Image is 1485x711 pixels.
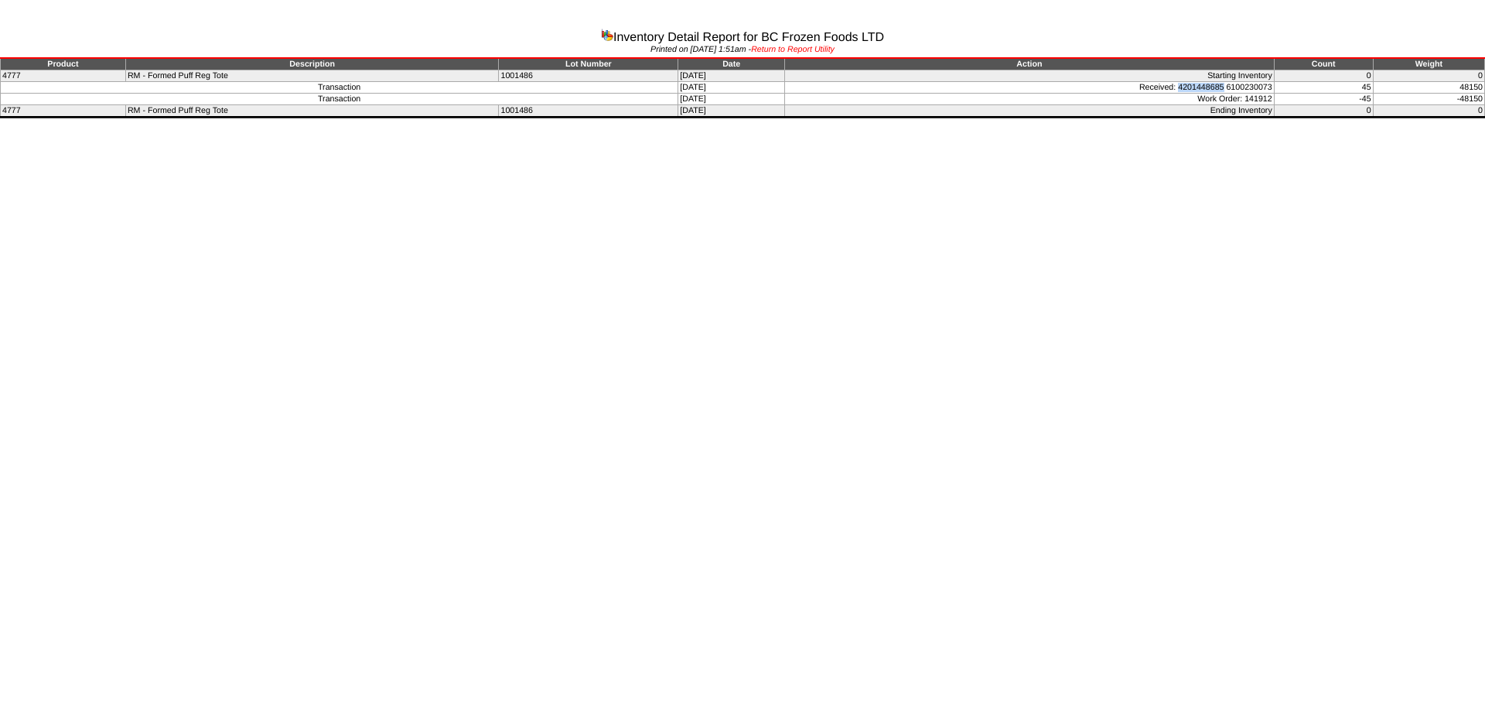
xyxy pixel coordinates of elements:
td: -48150 [1373,94,1484,105]
td: -45 [1274,94,1373,105]
td: 0 [1274,105,1373,118]
td: Starting Inventory [785,70,1275,82]
td: Received: 4201448685 6100230073 [785,82,1275,94]
td: 45 [1274,82,1373,94]
td: [DATE] [678,70,785,82]
td: Transaction [1,94,678,105]
td: Transaction [1,82,678,94]
td: Lot Number [499,58,678,70]
td: [DATE] [678,94,785,105]
a: Return to Report Utility [751,45,835,54]
td: Count [1274,58,1373,70]
td: 4777 [1,70,126,82]
td: [DATE] [678,105,785,118]
td: 0 [1274,70,1373,82]
td: 1001486 [499,70,678,82]
td: 4777 [1,105,126,118]
td: Ending Inventory [785,105,1275,118]
td: [DATE] [678,82,785,94]
td: 48150 [1373,82,1484,94]
td: 0 [1373,70,1484,82]
td: Description [125,58,499,70]
td: RM - Formed Puff Reg Tote [125,70,499,82]
td: Date [678,58,785,70]
td: Action [785,58,1275,70]
td: Product [1,58,126,70]
td: Weight [1373,58,1484,70]
img: graph.gif [601,29,613,41]
td: 0 [1373,105,1484,118]
td: 1001486 [499,105,678,118]
td: RM - Formed Puff Reg Tote [125,105,499,118]
td: Work Order: 141912 [785,94,1275,105]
